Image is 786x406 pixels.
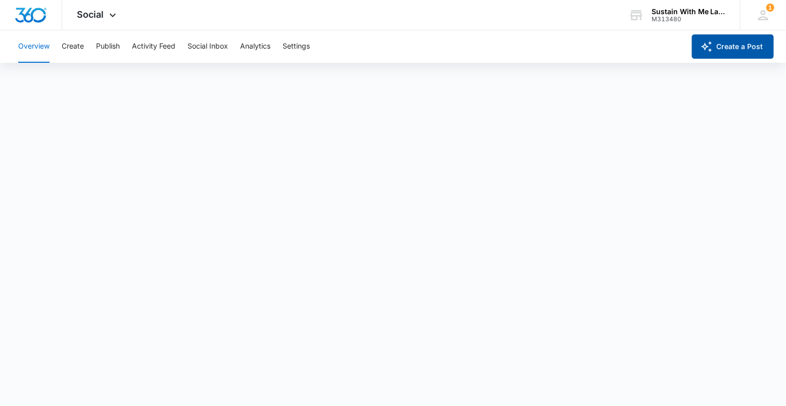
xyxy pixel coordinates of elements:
button: Settings [283,30,310,63]
button: Social Inbox [188,30,228,63]
button: Create a Post [692,34,774,59]
div: account id [652,16,725,23]
button: Activity Feed [132,30,175,63]
span: Social [77,9,104,20]
div: notifications count [766,4,774,12]
div: account name [652,8,725,16]
button: Publish [96,30,120,63]
span: 1 [766,4,774,12]
button: Overview [18,30,50,63]
button: Create [62,30,84,63]
button: Analytics [240,30,270,63]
